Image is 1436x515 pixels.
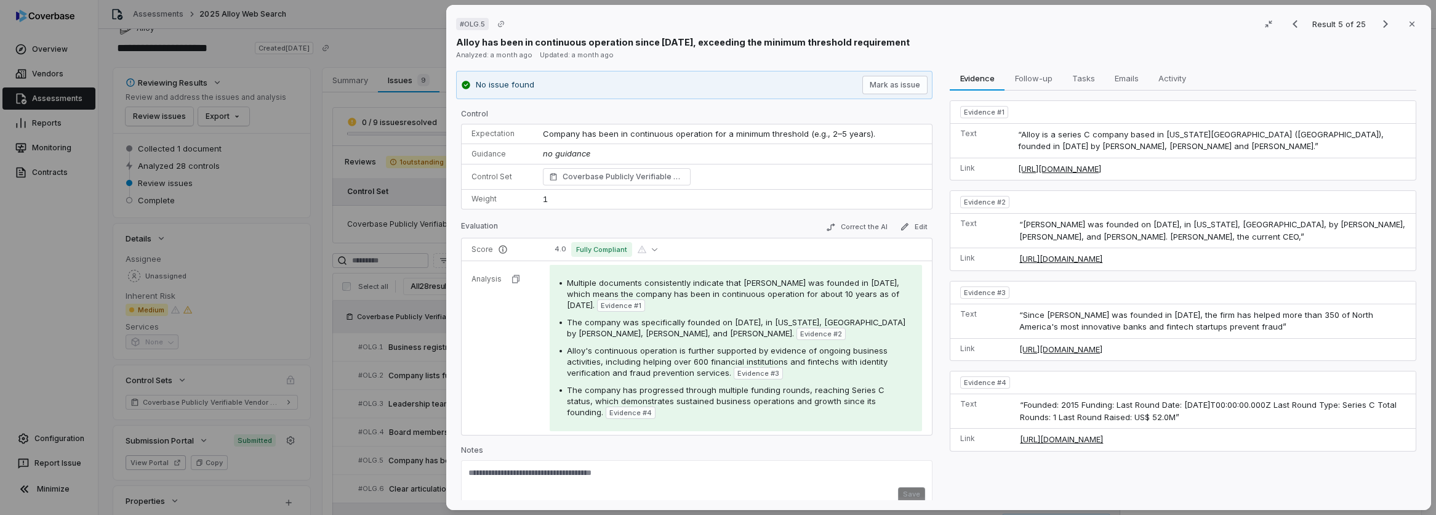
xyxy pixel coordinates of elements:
span: Evidence # 1 [601,301,641,310]
span: The company was specifically founded on [DATE], in [US_STATE], [GEOGRAPHIC_DATA] by [PERSON_NAME]... [567,317,905,338]
span: Evidence # 3 [964,288,1006,298]
span: Evidence # 2 [964,197,1006,207]
p: Control Set [471,172,523,182]
p: Score [471,245,530,254]
span: Analyzed: a month ago [456,51,532,59]
span: The company has progressed through multiple funding rounds, reaching Series C status, which demon... [567,385,884,417]
button: Next result [1373,17,1398,31]
p: No issue found [476,79,534,91]
span: Tasks [1067,70,1100,86]
span: no guidance [543,148,590,158]
p: Alloy has been in continuous operation since [DATE], exceeding the minimum threshold requirement [456,36,910,49]
span: Multiple documents consistently indicate that [PERSON_NAME] was founded in [DATE], which means th... [567,278,899,310]
span: Fully Compliant [571,242,632,257]
td: Text [950,123,1013,158]
button: 4.0Fully Compliant [550,242,662,257]
span: Updated: a month ago [540,51,614,59]
span: Evidence [955,70,1000,86]
span: Coverbase Publicly Verifiable Vendor Controls Organizational Legitimacy & Governance [563,171,684,183]
td: Text [950,214,1014,248]
td: Text [950,394,1015,429]
p: Expectation [471,129,523,139]
button: Copy link [490,13,512,35]
td: Link [950,158,1013,180]
td: Link [950,338,1014,360]
p: Notes [461,445,933,460]
td: Text [950,304,1014,338]
span: “[PERSON_NAME] was founded on [DATE], in [US_STATE], [GEOGRAPHIC_DATA], by [PERSON_NAME], [PERSON... [1019,219,1405,241]
span: Evidence # 2 [800,329,842,339]
p: Weight [471,194,523,204]
span: Follow-up [1010,70,1057,86]
button: Previous result [1283,17,1307,31]
span: Company has been in continuous operation for a minimum threshold (e.g., 2–5 years). [543,129,875,139]
span: Evidence # 4 [964,378,1006,387]
a: [URL][DOMAIN_NAME] [1019,253,1406,266]
p: Analysis [471,274,502,284]
span: Evidence # 3 [737,368,779,378]
span: Alloy's continuous operation is further supported by evidence of ongoing business activities, inc... [567,346,888,378]
span: “Since [PERSON_NAME] was founded in [DATE], the firm has helped more than 350 of North America's ... [1019,310,1373,332]
span: # OLG.5 [460,19,485,29]
p: Guidance [471,149,523,159]
p: Result 5 of 25 [1312,17,1368,31]
span: Activity [1153,70,1191,86]
p: Control [461,109,933,124]
span: Emails [1110,70,1144,86]
button: Mark as issue [862,76,928,94]
span: “Founded: 2015 Funding: Last Round Date: [DATE]T00:00:00.000Z Last Round Type: Series C Total Rou... [1020,400,1397,422]
span: “Alloy is a series C company based in [US_STATE][GEOGRAPHIC_DATA] ([GEOGRAPHIC_DATA]), founded in... [1018,129,1384,152]
span: 1 [543,194,548,204]
span: Evidence # 1 [964,107,1005,117]
button: Edit [895,219,933,234]
a: [URL][DOMAIN_NAME] [1019,344,1406,356]
p: Evaluation [461,221,498,236]
a: [URL][DOMAIN_NAME] [1020,434,1406,446]
span: Evidence # 4 [609,408,652,418]
td: Link [950,429,1015,451]
td: Link [950,248,1014,270]
a: [URL][DOMAIN_NAME] [1018,163,1406,176]
button: Correct the AI [821,220,892,235]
